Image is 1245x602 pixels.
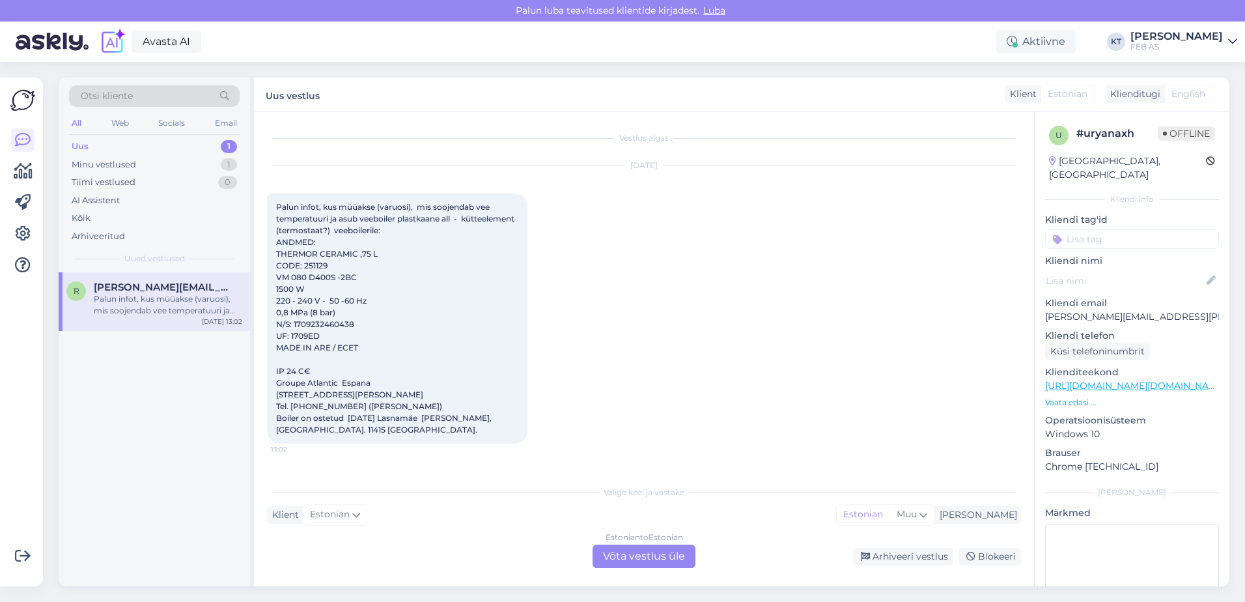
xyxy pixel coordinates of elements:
[1049,154,1206,182] div: [GEOGRAPHIC_DATA], [GEOGRAPHIC_DATA]
[996,30,1076,53] div: Aktiivne
[267,160,1021,171] div: [DATE]
[69,115,84,132] div: All
[310,508,350,522] span: Estonian
[1045,296,1219,310] p: Kliendi email
[1045,414,1219,427] p: Operatsioonisüsteem
[1045,193,1219,205] div: Kliendi info
[99,28,126,55] img: explore-ai
[266,85,320,103] label: Uus vestlus
[202,317,242,326] div: [DATE] 13:02
[837,505,889,524] div: Estonian
[1045,380,1225,392] a: [URL][DOMAIN_NAME][DOMAIN_NAME]
[221,158,237,171] div: 1
[958,548,1021,566] div: Blokeeri
[212,115,240,132] div: Email
[1045,329,1219,343] p: Kliendi telefon
[1048,87,1087,101] span: Estonian
[132,31,201,53] a: Avasta AI
[267,132,1021,144] div: Vestlus algas
[72,176,135,189] div: Tiimi vestlused
[1056,130,1062,140] span: u
[1045,506,1219,520] p: Märkmed
[1105,87,1160,101] div: Klienditugi
[271,444,320,454] span: 13:02
[72,194,120,207] div: AI Assistent
[156,115,188,132] div: Socials
[1045,460,1219,474] p: Chrome [TECHNICAL_ID]
[1045,310,1219,324] p: [PERSON_NAME][EMAIL_ADDRESS][PERSON_NAME][DOMAIN_NAME]
[1130,42,1223,52] div: FEB AS
[934,508,1017,522] div: [PERSON_NAME]
[94,281,229,293] span: ritta.talts@gmaill.com
[1045,487,1219,498] div: [PERSON_NAME]
[1045,427,1219,441] p: Windows 10
[72,212,91,225] div: Kõik
[1045,229,1219,249] input: Lisa tag
[218,176,237,189] div: 0
[606,532,683,543] div: Estonian to Estonian
[1045,343,1150,360] div: Küsi telefoninumbrit
[1045,213,1219,227] p: Kliendi tag'id
[1045,365,1219,379] p: Klienditeekond
[1107,33,1125,51] div: KT
[74,286,79,296] span: r
[267,487,1021,498] div: Valige keel ja vastake
[1171,87,1205,101] span: English
[699,5,729,16] span: Luba
[221,140,237,153] div: 1
[10,88,35,113] img: Askly Logo
[72,230,125,243] div: Arhiveeritud
[267,508,299,522] div: Klient
[124,253,185,265] span: Uued vestlused
[276,202,516,435] span: Palun infot, kus müüakse (varuosi), mis soojendab vee temperatuuri ja asub veeboiler plastkaane a...
[1130,31,1223,42] div: [PERSON_NAME]
[1076,126,1158,141] div: # uryanaxh
[1005,87,1037,101] div: Klient
[1130,31,1237,52] a: [PERSON_NAME]FEB AS
[1046,274,1204,288] input: Lisa nimi
[1045,446,1219,460] p: Brauser
[1158,126,1215,141] span: Offline
[72,158,136,171] div: Minu vestlused
[94,293,242,317] div: Palun infot, kus müüakse (varuosi), mis soojendab vee temperatuuri ja asub veeboiler plastkaane a...
[81,89,133,103] span: Otsi kliente
[1045,254,1219,268] p: Kliendi nimi
[72,140,89,153] div: Uus
[897,508,917,520] span: Muu
[593,545,695,568] div: Võta vestlus üle
[1045,397,1219,408] p: Vaata edasi ...
[853,548,953,566] div: Arhiveeri vestlus
[109,115,132,132] div: Web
